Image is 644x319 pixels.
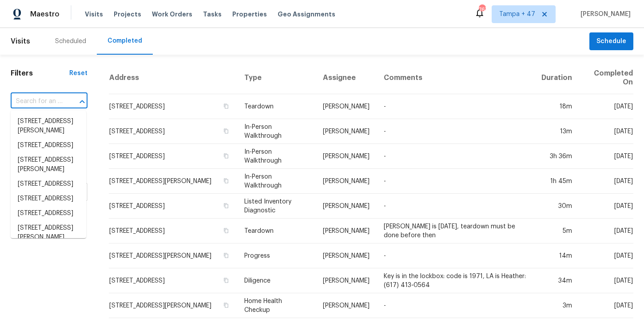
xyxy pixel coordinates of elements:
span: Schedule [596,36,626,47]
td: - [377,243,534,268]
td: [PERSON_NAME] [316,268,377,293]
td: [DATE] [579,293,633,318]
td: [PERSON_NAME] is [DATE], teardown must be done before then [377,219,534,243]
td: In-Person Walkthrough [237,169,316,194]
td: [STREET_ADDRESS] [109,144,237,169]
td: [DATE] [579,119,633,144]
td: [DATE] [579,243,633,268]
td: [STREET_ADDRESS][PERSON_NAME] [109,243,237,268]
td: [STREET_ADDRESS] [109,268,237,293]
td: [PERSON_NAME] [316,169,377,194]
td: 3m [534,293,579,318]
td: In-Person Walkthrough [237,119,316,144]
td: - [377,144,534,169]
th: Comments [377,62,534,94]
td: 1h 45m [534,169,579,194]
div: Reset [69,69,87,78]
td: Teardown [237,94,316,119]
td: [DATE] [579,169,633,194]
td: - [377,119,534,144]
td: [PERSON_NAME] [316,119,377,144]
span: Visits [11,32,30,51]
td: 13m [534,119,579,144]
button: Copy Address [222,202,230,210]
td: 5m [534,219,579,243]
td: [PERSON_NAME] [316,243,377,268]
th: Duration [534,62,579,94]
span: Geo Assignments [278,10,335,19]
td: [STREET_ADDRESS] [109,194,237,219]
td: [STREET_ADDRESS][PERSON_NAME] [109,169,237,194]
button: Copy Address [222,227,230,235]
td: Home Health Checkup [237,293,316,318]
button: Copy Address [222,152,230,160]
td: [DATE] [579,268,633,293]
button: Copy Address [222,301,230,309]
td: - [377,293,534,318]
span: Maestro [30,10,60,19]
button: Copy Address [222,177,230,185]
td: [STREET_ADDRESS] [109,119,237,144]
th: Completed On [579,62,633,94]
h1: Filters [11,69,69,78]
td: [PERSON_NAME] [316,219,377,243]
td: 34m [534,268,579,293]
td: [PERSON_NAME] [316,144,377,169]
li: [STREET_ADDRESS][PERSON_NAME] [11,221,86,245]
button: Copy Address [222,276,230,284]
span: Properties [232,10,267,19]
th: Address [109,62,237,94]
button: Copy Address [222,102,230,110]
td: Key is in the lockbox: code is 1971, LA is Heather: (617) 413‑0564 [377,268,534,293]
li: [STREET_ADDRESS][PERSON_NAME] [11,153,86,177]
td: [PERSON_NAME] [316,194,377,219]
td: - [377,169,534,194]
span: Work Orders [152,10,192,19]
td: In-Person Walkthrough [237,144,316,169]
span: Visits [85,10,103,19]
li: [STREET_ADDRESS] [11,138,86,153]
button: Close [76,96,88,108]
li: [STREET_ADDRESS] [11,177,86,191]
div: 767 [479,5,485,14]
td: 18m [534,94,579,119]
span: Tampa + 47 [499,10,535,19]
div: Completed [107,36,142,45]
td: [DATE] [579,219,633,243]
div: Scheduled [55,37,86,46]
span: [PERSON_NAME] [577,10,631,19]
td: Teardown [237,219,316,243]
button: Copy Address [222,251,230,259]
td: - [377,94,534,119]
td: - [377,194,534,219]
span: Tasks [203,11,222,17]
li: [STREET_ADDRESS] [11,206,86,221]
td: [DATE] [579,144,633,169]
td: 30m [534,194,579,219]
td: [DATE] [579,94,633,119]
li: [STREET_ADDRESS][PERSON_NAME] [11,114,86,138]
td: Listed Inventory Diagnostic [237,194,316,219]
input: Search for an address... [11,95,63,108]
td: Progress [237,243,316,268]
td: Diligence [237,268,316,293]
td: [STREET_ADDRESS] [109,94,237,119]
td: 14m [534,243,579,268]
td: [PERSON_NAME] [316,293,377,318]
td: [STREET_ADDRESS] [109,219,237,243]
th: Type [237,62,316,94]
td: [DATE] [579,194,633,219]
button: Copy Address [222,127,230,135]
button: Schedule [589,32,633,51]
td: [STREET_ADDRESS][PERSON_NAME] [109,293,237,318]
td: [PERSON_NAME] [316,94,377,119]
th: Assignee [316,62,377,94]
li: [STREET_ADDRESS] [11,191,86,206]
td: 3h 36m [534,144,579,169]
span: Projects [114,10,141,19]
